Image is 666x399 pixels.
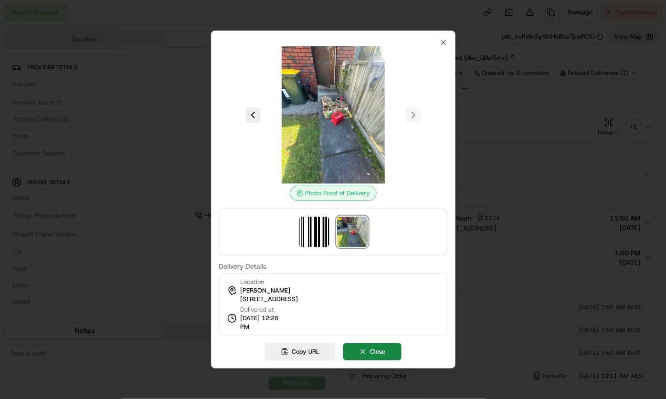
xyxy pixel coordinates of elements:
img: photo_proof_of_delivery image [264,46,402,184]
button: Close [343,343,402,360]
img: barcode_scan_on_pickup image [299,217,329,247]
span: [DATE] 12:26 PM [241,314,285,331]
span: [STREET_ADDRESS] [241,295,298,304]
label: Delivery Details [219,263,447,270]
div: Photo Proof of Delivery [290,186,377,201]
span: [PERSON_NAME] [241,286,291,295]
img: photo_proof_of_delivery image [337,217,368,247]
span: Location [241,278,264,286]
span: Delivered at [241,305,285,314]
button: Copy URL [265,343,336,360]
